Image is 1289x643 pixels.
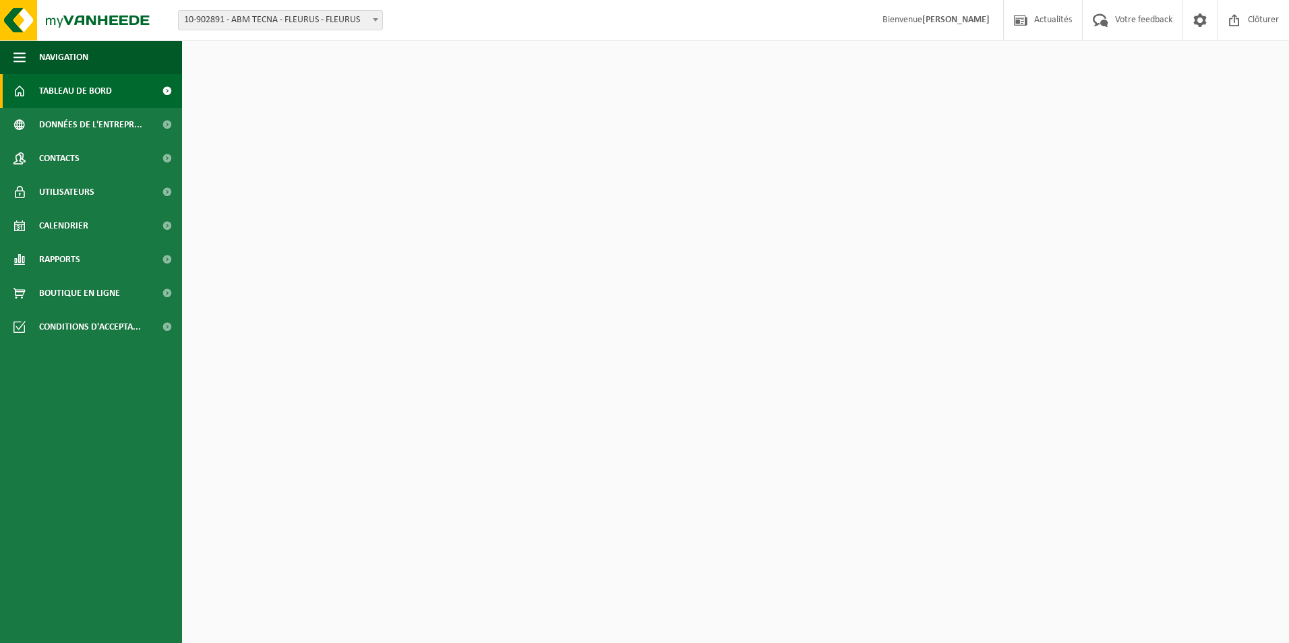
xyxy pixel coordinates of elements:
span: 10-902891 - ABM TECNA - FLEURUS - FLEURUS [178,10,383,30]
span: Utilisateurs [39,175,94,209]
span: Données de l'entrepr... [39,108,142,142]
span: Contacts [39,142,80,175]
span: Rapports [39,243,80,276]
span: 10-902891 - ABM TECNA - FLEURUS - FLEURUS [179,11,382,30]
span: Conditions d'accepta... [39,310,141,344]
span: Calendrier [39,209,88,243]
span: Navigation [39,40,88,74]
strong: [PERSON_NAME] [922,15,990,25]
span: Boutique en ligne [39,276,120,310]
span: Tableau de bord [39,74,112,108]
